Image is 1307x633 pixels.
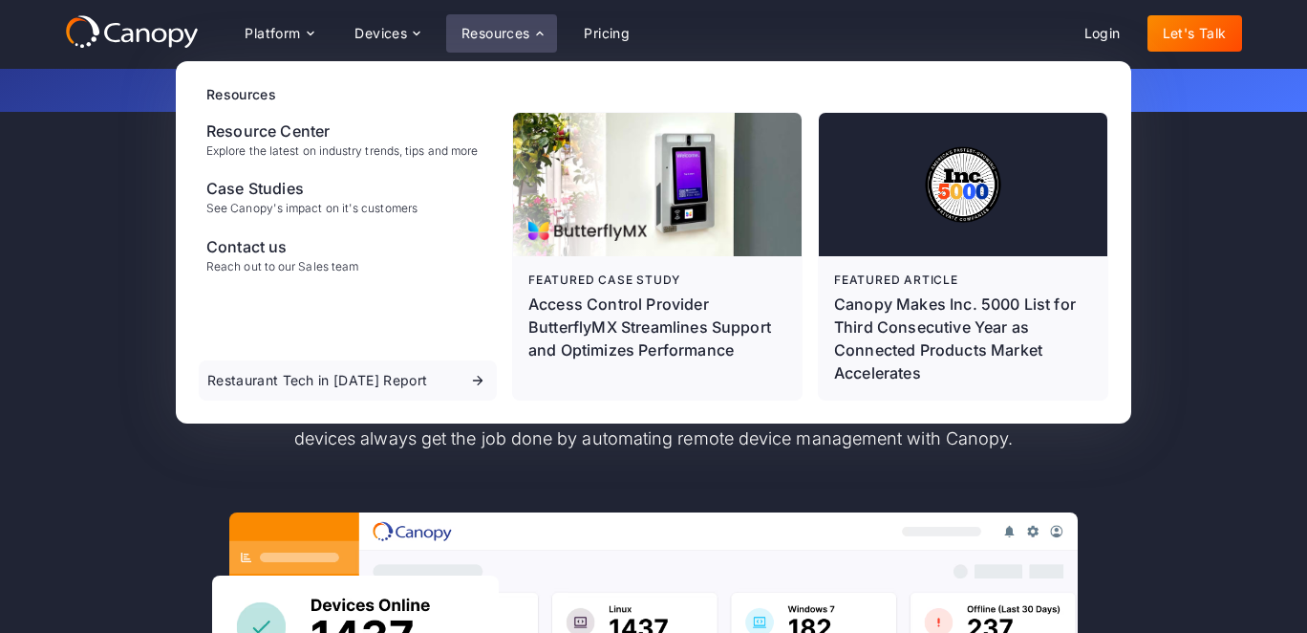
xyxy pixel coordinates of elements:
div: Featured article [834,272,1092,289]
div: See Canopy's impact on it's customers [206,202,418,215]
div: Canopy Makes Inc. 5000 List for Third Consecutive Year as Connected Products Market Accelerates [834,293,1092,384]
a: Featured case studyAccess Control Provider ButterflyMX Streamlines Support and Optimizes Performance [513,113,802,400]
div: Resources [461,27,530,40]
div: Contact us [206,235,358,258]
div: Reach out to our Sales team [206,260,358,273]
div: Platform [229,14,328,53]
div: Explore the latest on industry trends, tips and more [206,144,478,158]
a: Case StudiesSee Canopy's impact on it's customers [199,169,497,223]
p: Access Control Provider ButterflyMX Streamlines Support and Optimizes Performance [528,293,786,361]
div: Case Studies [206,177,418,200]
div: Featured case study [528,272,786,289]
div: Devices [339,14,435,53]
div: Resource Center [206,120,478,142]
div: Restaurant Tech in [DATE] Report [207,374,427,387]
a: Let's Talk [1147,15,1242,52]
a: Pricing [568,15,645,52]
div: Devices [354,27,407,40]
nav: Resources [176,61,1131,424]
div: Resources [206,84,1108,104]
a: Login [1069,15,1136,52]
a: Featured articleCanopy Makes Inc. 5000 List for Third Consecutive Year as Connected Products Mark... [819,113,1107,400]
a: Restaurant Tech in [DATE] Report [199,360,497,401]
a: Resource CenterExplore the latest on industry trends, tips and more [199,112,497,165]
div: Platform [245,27,300,40]
a: Contact usReach out to our Sales team [199,228,497,281]
div: Resources [446,14,557,53]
